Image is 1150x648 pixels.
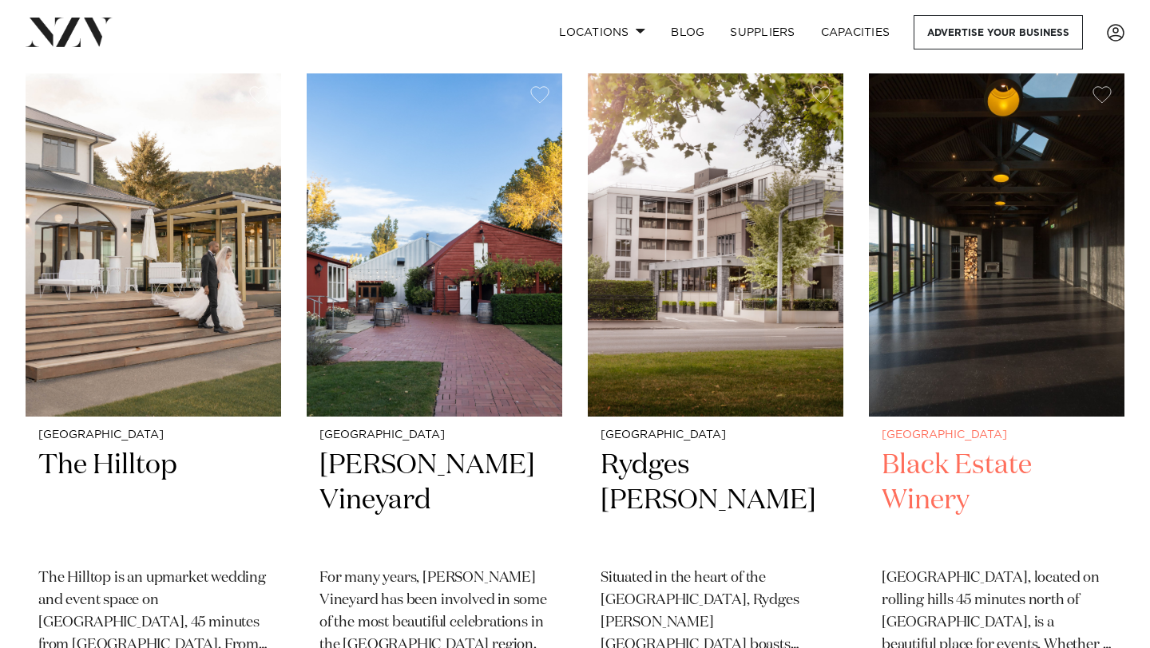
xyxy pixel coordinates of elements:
a: Advertise your business [914,15,1083,49]
small: [GEOGRAPHIC_DATA] [38,429,268,441]
h2: [PERSON_NAME] Vineyard [319,448,549,555]
img: nzv-logo.png [26,18,113,46]
small: [GEOGRAPHIC_DATA] [601,429,831,441]
h2: Rydges [PERSON_NAME] [601,448,831,555]
h2: The Hilltop [38,448,268,555]
a: Locations [546,15,658,49]
small: [GEOGRAPHIC_DATA] [882,429,1112,441]
a: BLOG [658,15,717,49]
a: Capacities [808,15,903,49]
h2: Black Estate Winery [882,448,1112,555]
small: [GEOGRAPHIC_DATA] [319,429,549,441]
a: SUPPLIERS [717,15,807,49]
